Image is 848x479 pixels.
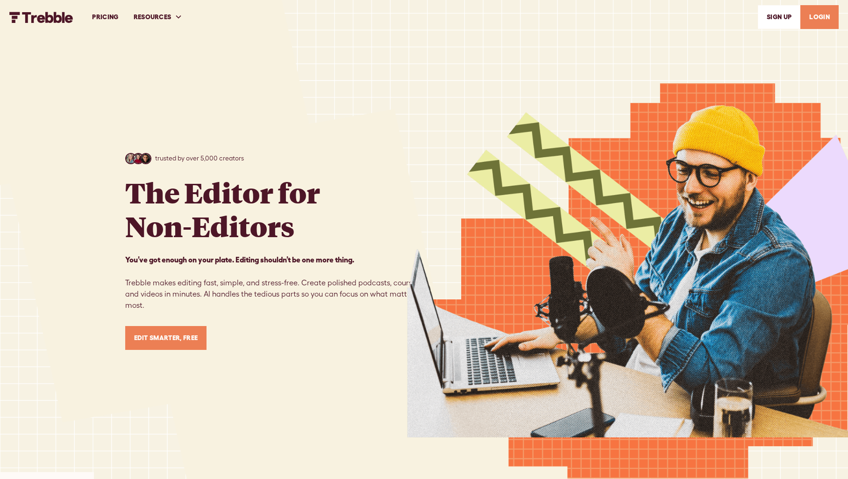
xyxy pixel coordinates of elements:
[85,1,126,33] a: PRICING
[125,255,354,264] strong: You’ve got enough on your plate. Editing shouldn’t be one more thing. ‍
[125,175,320,243] h1: The Editor for Non-Editors
[800,5,839,29] a: LOGIN
[125,326,207,350] a: Edit Smarter, Free
[9,11,73,22] a: home
[758,5,800,29] a: SIGn UP
[125,254,424,311] p: Trebble makes editing fast, simple, and stress-free. Create polished podcasts, courses, and video...
[126,1,190,33] div: RESOURCES
[134,12,171,22] div: RESOURCES
[155,153,244,163] p: trusted by over 5,000 creators
[9,12,73,23] img: Trebble FM Logo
